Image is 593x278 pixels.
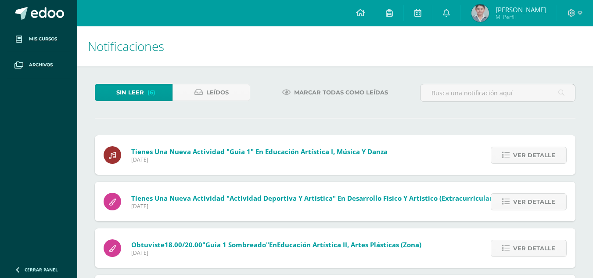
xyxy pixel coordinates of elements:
span: Archivos [29,61,53,69]
span: [PERSON_NAME] [496,5,546,14]
span: Mi Perfil [496,13,546,21]
span: "Guia 1 Sombreado" [202,240,269,249]
span: [DATE] [131,202,495,210]
span: Obtuviste en [131,240,421,249]
span: Notificaciones [88,38,164,54]
span: Tienes una nueva actividad "Actividad Deportiva y Artística" En Desarrollo Físico y Artístico (Ex... [131,194,495,202]
span: Ver detalle [513,240,555,256]
span: Sin leer [116,84,144,101]
a: Archivos [7,52,70,78]
a: Leídos [173,84,250,101]
input: Busca una notificación aquí [420,84,575,101]
a: Mis cursos [7,26,70,52]
span: Marcar todas como leídas [294,84,388,101]
span: Mis cursos [29,36,57,43]
span: Leídos [206,84,229,101]
span: Cerrar panel [25,267,58,273]
a: Marcar todas como leídas [271,84,399,101]
span: 18.00/20.00 [165,240,202,249]
img: ca71864a5d0528a2f2ad2f0401821164.png [471,4,489,22]
a: Sin leer(6) [95,84,173,101]
span: Educación Artística II, Artes Plásticas (Zona) [277,240,421,249]
span: [DATE] [131,156,388,163]
span: Ver detalle [513,194,555,210]
span: [DATE] [131,249,421,256]
span: (6) [147,84,155,101]
span: Ver detalle [513,147,555,163]
span: Tienes una nueva actividad "Guia 1" En Educación Artística I, Música y Danza [131,147,388,156]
